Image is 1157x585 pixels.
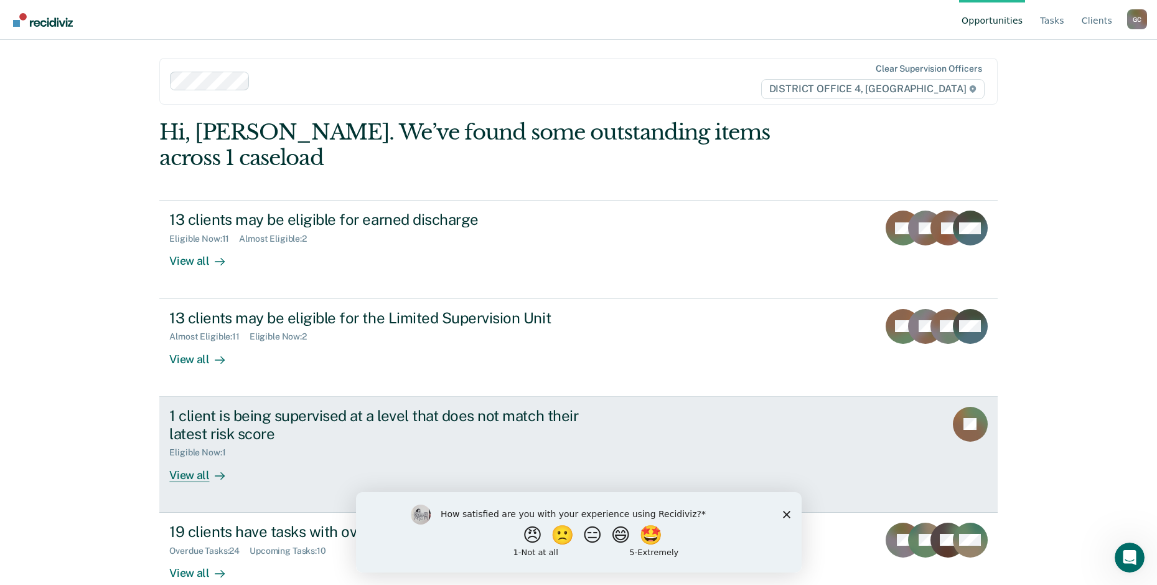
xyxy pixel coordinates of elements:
[169,331,250,342] div: Almost Eligible : 11
[169,211,606,229] div: 13 clients may be eligible for earned discharge
[169,234,239,244] div: Eligible Now : 11
[169,458,239,482] div: View all
[159,200,997,298] a: 13 clients may be eligible for earned dischargeEligible Now:11Almost Eligible:2View all
[169,342,239,366] div: View all
[1127,9,1147,29] div: G C
[169,407,606,443] div: 1 client is being supervised at a level that does not match their latest risk score
[169,447,235,458] div: Eligible Now : 1
[169,556,239,580] div: View all
[159,299,997,397] a: 13 clients may be eligible for the Limited Supervision UnitAlmost Eligible:11Eligible Now:2View all
[250,546,336,556] div: Upcoming Tasks : 10
[876,64,981,74] div: Clear supervision officers
[1115,543,1145,573] iframe: Intercom live chat
[169,546,250,556] div: Overdue Tasks : 24
[250,331,317,342] div: Eligible Now : 2
[169,523,606,541] div: 19 clients have tasks with overdue or upcoming due dates
[169,244,239,269] div: View all
[159,120,830,171] div: Hi, [PERSON_NAME]. We’ve found some outstanding items across 1 caseload
[159,397,997,513] a: 1 client is being supervised at a level that does not match their latest risk scoreEligible Now:1...
[239,234,317,244] div: Almost Eligible : 2
[1127,9,1147,29] button: Profile dropdown button
[169,309,606,327] div: 13 clients may be eligible for the Limited Supervision Unit
[761,79,985,99] span: DISTRICT OFFICE 4, [GEOGRAPHIC_DATA]
[13,13,73,27] img: Recidiviz
[356,492,802,573] iframe: Survey by Kim from Recidiviz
